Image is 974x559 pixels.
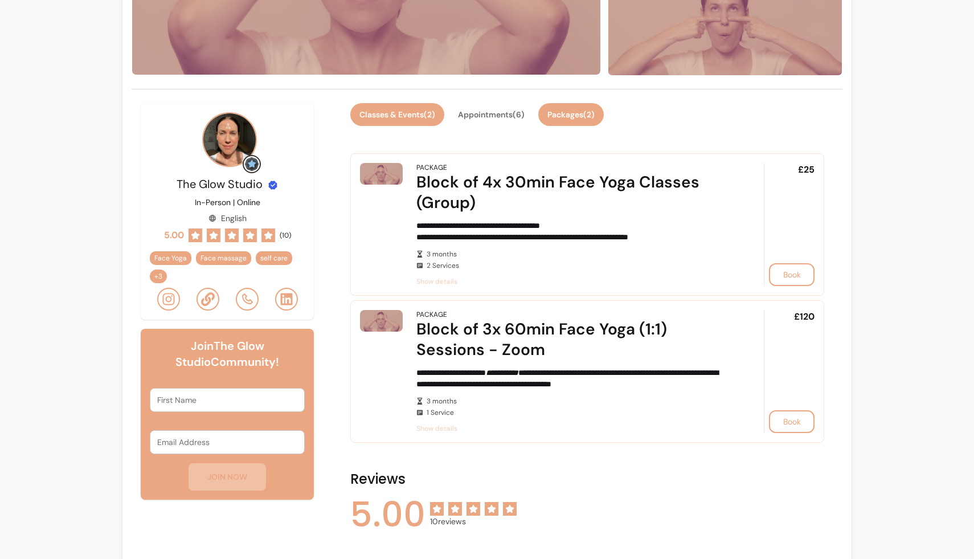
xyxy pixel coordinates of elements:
[416,319,732,360] div: Block of 3x 60min Face Yoga (1:1) Sessions - Zoom
[177,177,263,191] span: The Glow Studio
[764,310,815,433] div: £120
[427,261,732,270] span: 2 Services
[769,410,815,433] button: Book
[427,408,732,417] span: 1 Service
[280,231,291,240] span: ( 10 )
[350,497,425,532] span: 5.00
[154,254,187,263] span: Face Yoga
[360,310,403,332] img: Block of 3x 60min Face Yoga (1:1) Sessions - Zoom
[350,470,824,488] h2: Reviews
[360,163,403,185] img: Block of 4x 30min Face Yoga Classes (Group)
[245,157,259,171] img: Grow
[350,103,444,126] button: Classes & Events(2)
[150,338,305,370] h6: Join The Glow Studio Community!
[164,229,184,242] span: 5.00
[416,277,732,286] span: Show details
[416,163,447,172] div: Package
[200,254,247,263] span: Face massage
[764,163,815,286] div: £25
[416,310,447,319] div: Package
[157,436,297,448] input: Email Address
[427,250,732,259] span: 3 months
[157,394,297,406] input: First Name
[260,254,288,263] span: self care
[195,197,260,208] p: In-Person | Online
[208,213,247,224] div: English
[449,103,534,126] button: Appointments(6)
[427,397,732,406] span: 3 months
[538,103,604,126] button: Packages(2)
[416,424,732,433] span: Show details
[416,172,732,213] div: Block of 4x 30min Face Yoga Classes (Group)
[152,272,165,281] span: + 3
[769,263,815,286] button: Book
[202,112,257,167] img: Provider image
[430,516,517,527] span: 10 reviews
